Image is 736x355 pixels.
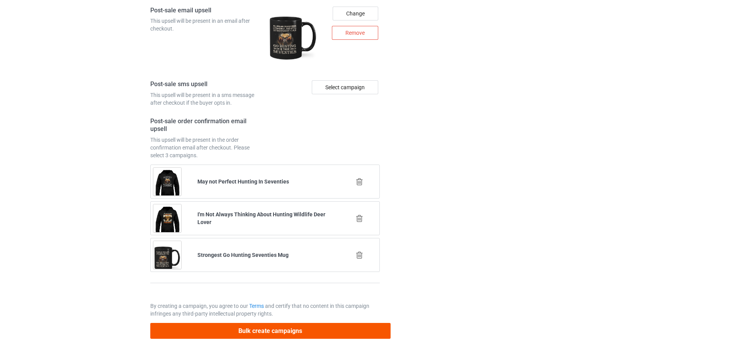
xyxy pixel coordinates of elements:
[150,91,262,107] div: This upsell will be present in a sms message after checkout if the buyer opts in.
[150,7,262,15] h4: Post-sale email upsell
[197,211,325,225] b: I'm Not Always Thinking About Hunting Wildlife Deer Lover
[333,7,378,20] div: Change
[150,302,380,318] p: By creating a campaign, you agree to our and certify that no content in this campaign infringes a...
[312,80,378,94] div: Select campaign
[249,303,264,309] a: Terms
[150,80,262,88] h4: Post-sale sms upsell
[268,7,318,70] img: regular.jpg
[197,252,289,258] b: Strongest Go Hunting Seventies Mug
[150,117,262,133] h4: Post-sale order confirmation email upsell
[150,17,262,32] div: This upsell will be present in an email after checkout.
[332,26,378,40] div: Remove
[150,323,391,339] button: Bulk create campaigns
[150,136,262,159] div: This upsell will be present in the order confirmation email after checkout. Please select 3 campa...
[197,178,289,185] b: May not Perfect Hunting In Seventies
